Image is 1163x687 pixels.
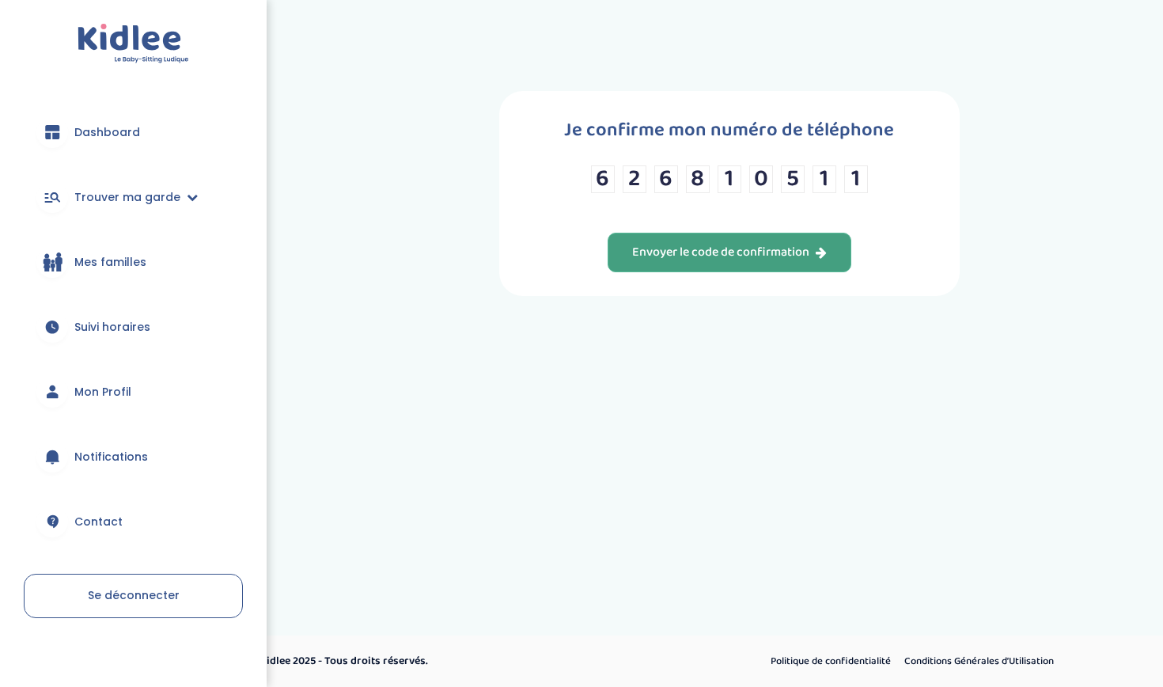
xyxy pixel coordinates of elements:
span: Contact [74,514,123,530]
a: Suivi horaires [24,298,243,355]
span: Mon Profil [74,384,131,400]
img: logo.svg [78,24,189,64]
span: Suivi horaires [74,319,150,336]
a: Trouver ma garde [24,169,243,226]
div: Envoyer le code de confirmation [632,244,827,262]
a: Contact [24,493,243,550]
span: Se déconnecter [88,587,180,603]
span: Mes familles [74,254,146,271]
button: Envoyer le code de confirmation [608,233,851,272]
span: Notifications [74,449,148,465]
a: Se déconnecter [24,574,243,618]
a: Notifications [24,428,243,485]
span: Dashboard [74,124,140,141]
a: Politique de confidentialité [765,651,896,672]
p: © Kidlee 2025 - Tous droits réservés. [250,653,649,670]
span: Trouver ma garde [74,189,180,206]
a: Mon Profil [24,363,243,420]
a: Dashboard [24,104,243,161]
a: Mes familles [24,233,243,290]
h1: Je confirme mon numéro de téléphone [564,115,894,146]
a: Conditions Générales d’Utilisation [899,651,1059,672]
